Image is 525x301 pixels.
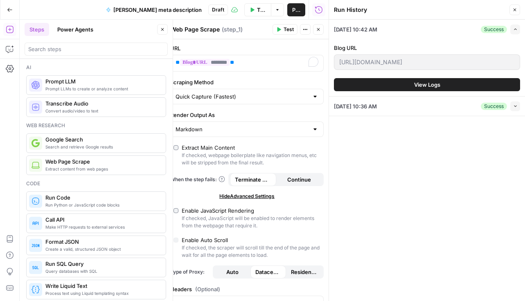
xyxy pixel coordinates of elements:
[170,111,324,119] label: Render Output As
[195,285,220,293] span: (Optional)
[481,103,507,110] div: Success
[52,23,98,36] button: Power Agents
[292,6,300,14] span: Publish
[45,144,159,150] span: Search and retrieve Google results
[113,6,202,14] span: [PERSON_NAME] meta description
[45,77,159,85] span: Prompt LLM
[176,125,309,133] input: Markdown
[45,216,159,224] span: Call API
[170,176,225,183] a: When the step fails:
[45,238,159,246] span: Format JSON
[45,202,159,208] span: Run Python or JavaScript code blocks
[286,265,322,279] button: Residential
[45,108,159,114] span: Convert audio/video to text
[25,23,49,36] button: Steps
[214,265,250,279] button: Auto
[481,26,507,33] div: Success
[26,122,166,129] div: Web research
[170,78,324,86] label: Scraping Method
[45,268,159,274] span: Query databases with SQL
[45,157,159,166] span: Web Page Scrape
[182,244,320,259] div: If checked, the scraper will scroll till the end of the page and wait for all the page elements t...
[334,25,377,34] span: [DATE] 10:42 AM
[255,268,282,276] span: Datacenter
[212,6,224,13] span: Draft
[291,268,317,276] span: Residential
[334,102,377,110] span: [DATE] 10:36 AM
[45,290,159,297] span: Process text using Liquid templating syntax
[284,26,294,33] span: Test
[170,285,324,293] label: Headers
[45,282,159,290] span: Write Liquid Text
[219,193,275,200] span: Hide Advanced Settings
[45,85,159,92] span: Prompt LLMs to create or analyze content
[176,92,309,101] input: Quick Capture (Fastest)
[45,246,159,252] span: Create a valid, structured JSON object
[171,55,323,71] div: To enrich screen reader interactions, please activate Accessibility in Grammarly extension settings
[226,268,239,276] span: Auto
[45,166,159,172] span: Extract content from web pages
[244,3,271,16] button: Test Workflow
[45,135,159,144] span: Google Search
[414,81,440,89] span: View Logs
[45,260,159,268] span: Run SQL Query
[182,236,228,244] div: Enable Auto Scroll
[26,64,166,71] div: Ai
[257,6,266,14] span: Test Workflow
[170,268,210,276] span: Type of Proxy:
[287,3,305,16] button: Publish
[334,44,520,52] label: Blog URL
[170,44,324,52] label: URL
[287,175,311,184] span: Continue
[276,173,322,186] button: Continue
[26,180,166,187] div: Code
[45,99,159,108] span: Transcribe Audio
[45,224,159,230] span: Make HTTP requests to external services
[101,3,207,16] button: [PERSON_NAME] meta description
[182,152,320,166] div: If checked, webpage boilerplate like navigation menus, etc will be stripped from the final result.
[28,45,164,53] input: Search steps
[182,207,254,215] div: Enable JavaScript Rendering
[273,24,297,35] button: Test
[334,78,520,91] button: View Logs
[222,25,243,34] span: ( step_1 )
[171,25,220,34] textarea: Web Page Scrape
[45,193,159,202] span: Run Code
[182,215,320,229] div: If checked, JavaScript will be enabled to render elements from the webpage that require it.
[235,175,271,184] span: Terminate Workflow
[182,144,235,152] div: Extract Main Content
